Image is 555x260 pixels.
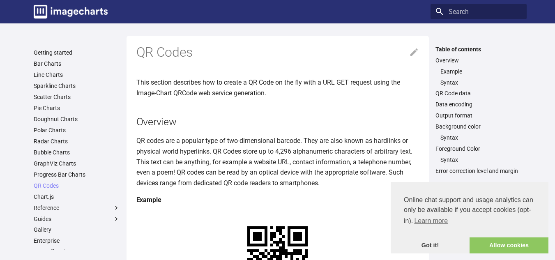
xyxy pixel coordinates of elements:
[435,145,522,152] a: Foreground Color
[34,160,120,167] a: GraphViz Charts
[34,182,120,189] a: QR Codes
[391,237,470,254] a: dismiss cookie message
[435,57,522,64] a: Overview
[136,136,419,188] p: QR codes are a popular type of two-dimensional barcode. They are also known as hardlinks or physi...
[431,46,527,53] label: Table of contents
[435,167,522,175] a: Error correction level and margin
[34,171,120,178] a: Progress Bar Charts
[391,182,548,253] div: cookieconsent
[34,71,120,78] a: Line Charts
[34,215,120,223] label: Guides
[435,68,522,86] nav: Overview
[30,2,111,22] a: Image-Charts documentation
[136,77,419,98] p: This section describes how to create a QR Code on the fly with a URL GET request using the Image-...
[34,82,120,90] a: Sparkline Charts
[34,138,120,145] a: Radar Charts
[34,248,120,255] a: SDK & libraries
[136,115,419,129] h2: Overview
[413,215,449,227] a: learn more about cookies
[34,115,120,123] a: Doughnut Charts
[136,44,419,61] h1: QR Codes
[435,101,522,108] a: Data encoding
[136,195,419,205] h4: Example
[34,193,120,200] a: Chart.js
[34,237,120,244] a: Enterprise
[34,5,108,18] img: logo
[34,60,120,67] a: Bar Charts
[440,68,522,75] a: Example
[440,79,522,86] a: Syntax
[435,134,522,141] nav: Background color
[435,90,522,97] a: QR Code data
[404,195,535,227] span: Online chat support and usage analytics can only be available if you accept cookies (opt-in).
[435,156,522,163] nav: Foreground Color
[440,134,522,141] a: Syntax
[34,226,120,233] a: Gallery
[34,127,120,134] a: Polar Charts
[435,123,522,130] a: Background color
[34,104,120,112] a: Pie Charts
[435,112,522,119] a: Output format
[34,149,120,156] a: Bubble Charts
[431,46,527,175] nav: Table of contents
[34,204,120,212] label: Reference
[34,93,120,101] a: Scatter Charts
[431,4,527,19] input: Search
[440,156,522,163] a: Syntax
[34,49,120,56] a: Getting started
[470,237,548,254] a: allow cookies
